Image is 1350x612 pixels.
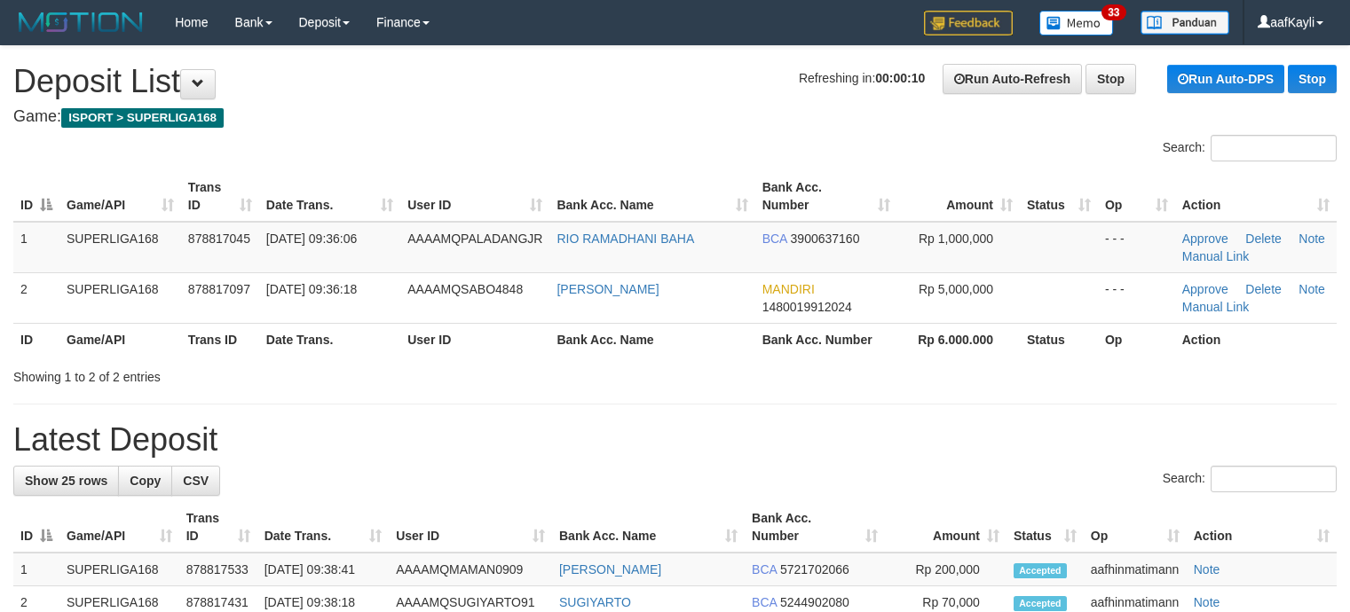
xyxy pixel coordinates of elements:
th: Game/API: activate to sort column ascending [59,171,181,222]
th: Bank Acc. Name: activate to sort column ascending [549,171,754,222]
label: Search: [1163,135,1337,161]
span: 878817045 [188,231,250,246]
th: Bank Acc. Number [755,323,898,356]
a: Stop [1288,65,1337,93]
span: Rp 5,000,000 [919,282,993,296]
a: Manual Link [1182,249,1250,263]
strong: 00:00:10 [875,71,925,85]
th: Game/API [59,323,181,356]
a: CSV [171,466,220,496]
label: Search: [1163,466,1337,492]
span: CSV [183,474,209,488]
th: Bank Acc. Name [549,323,754,356]
span: Refreshing in: [799,71,925,85]
a: Copy [118,466,172,496]
th: Trans ID: activate to sort column ascending [179,502,257,553]
th: Op [1098,323,1175,356]
th: Date Trans.: activate to sort column ascending [259,171,400,222]
a: Run Auto-DPS [1167,65,1284,93]
td: Rp 200,000 [885,553,1007,586]
span: Copy [130,474,161,488]
span: Copy 5721702066 to clipboard [780,562,849,577]
span: Show 25 rows [25,474,107,488]
th: Status [1020,323,1098,356]
span: Accepted [1014,563,1067,578]
a: Approve [1182,282,1228,296]
th: User ID: activate to sort column ascending [389,502,552,553]
th: Date Trans.: activate to sort column ascending [257,502,390,553]
th: Bank Acc. Name: activate to sort column ascending [552,502,745,553]
a: Note [1194,595,1220,609]
td: [DATE] 09:38:41 [257,553,390,586]
a: Note [1299,231,1325,246]
span: [DATE] 09:36:06 [266,231,357,246]
img: MOTION_logo.png [13,9,148,35]
span: [DATE] 09:36:18 [266,282,357,296]
a: [PERSON_NAME] [559,562,661,577]
th: Op: activate to sort column ascending [1098,171,1175,222]
th: Amount: activate to sort column ascending [885,502,1007,553]
span: Copy 5244902080 to clipboard [780,595,849,609]
th: Bank Acc. Number: activate to sort column ascending [745,502,884,553]
th: Game/API: activate to sort column ascending [59,502,179,553]
td: SUPERLIGA168 [59,272,181,323]
th: ID: activate to sort column descending [13,502,59,553]
img: Button%20Memo.svg [1039,11,1114,35]
th: Action: activate to sort column ascending [1175,171,1337,222]
th: Action: activate to sort column ascending [1187,502,1337,553]
th: Action [1175,323,1337,356]
img: Feedback.jpg [924,11,1013,35]
input: Search: [1211,135,1337,161]
th: User ID [400,323,549,356]
td: aafhinmatimann [1084,553,1187,586]
a: Run Auto-Refresh [943,64,1082,94]
td: 1 [13,553,59,586]
a: Note [1299,282,1325,296]
span: BCA [752,595,777,609]
a: Stop [1086,64,1136,94]
th: Trans ID: activate to sort column ascending [181,171,259,222]
a: Note [1194,562,1220,577]
span: ISPORT > SUPERLIGA168 [61,108,224,128]
input: Search: [1211,466,1337,492]
span: BCA [762,231,787,246]
td: - - - [1098,222,1175,273]
td: - - - [1098,272,1175,323]
th: Rp 6.000.000 [897,323,1020,356]
a: [PERSON_NAME] [557,282,659,296]
a: SUGIYARTO [559,595,631,609]
span: Copy 3900637160 to clipboard [791,231,860,246]
a: Show 25 rows [13,466,119,496]
th: Amount: activate to sort column ascending [897,171,1020,222]
td: 2 [13,272,59,323]
th: ID: activate to sort column descending [13,171,59,222]
img: panduan.png [1141,11,1229,35]
span: Rp 1,000,000 [919,231,993,246]
td: AAAAMQMAMAN0909 [389,553,552,586]
a: RIO RAMADHANI BAHA [557,231,694,246]
span: AAAAMQPALADANGJR [407,231,542,246]
a: Delete [1245,231,1281,246]
td: SUPERLIGA168 [59,222,181,273]
th: User ID: activate to sort column ascending [400,171,549,222]
td: 878817533 [179,553,257,586]
th: Status: activate to sort column ascending [1020,171,1098,222]
span: AAAAMQSABO4848 [407,282,523,296]
h4: Game: [13,108,1337,126]
th: Date Trans. [259,323,400,356]
th: ID [13,323,59,356]
a: Manual Link [1182,300,1250,314]
span: 878817097 [188,282,250,296]
th: Bank Acc. Number: activate to sort column ascending [755,171,898,222]
span: BCA [752,562,777,577]
span: Copy 1480019912024 to clipboard [762,300,852,314]
a: Delete [1245,282,1281,296]
td: 1 [13,222,59,273]
span: 33 [1101,4,1125,20]
h1: Latest Deposit [13,422,1337,458]
td: SUPERLIGA168 [59,553,179,586]
a: Approve [1182,231,1228,246]
span: Accepted [1014,596,1067,611]
h1: Deposit List [13,64,1337,99]
th: Trans ID [181,323,259,356]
